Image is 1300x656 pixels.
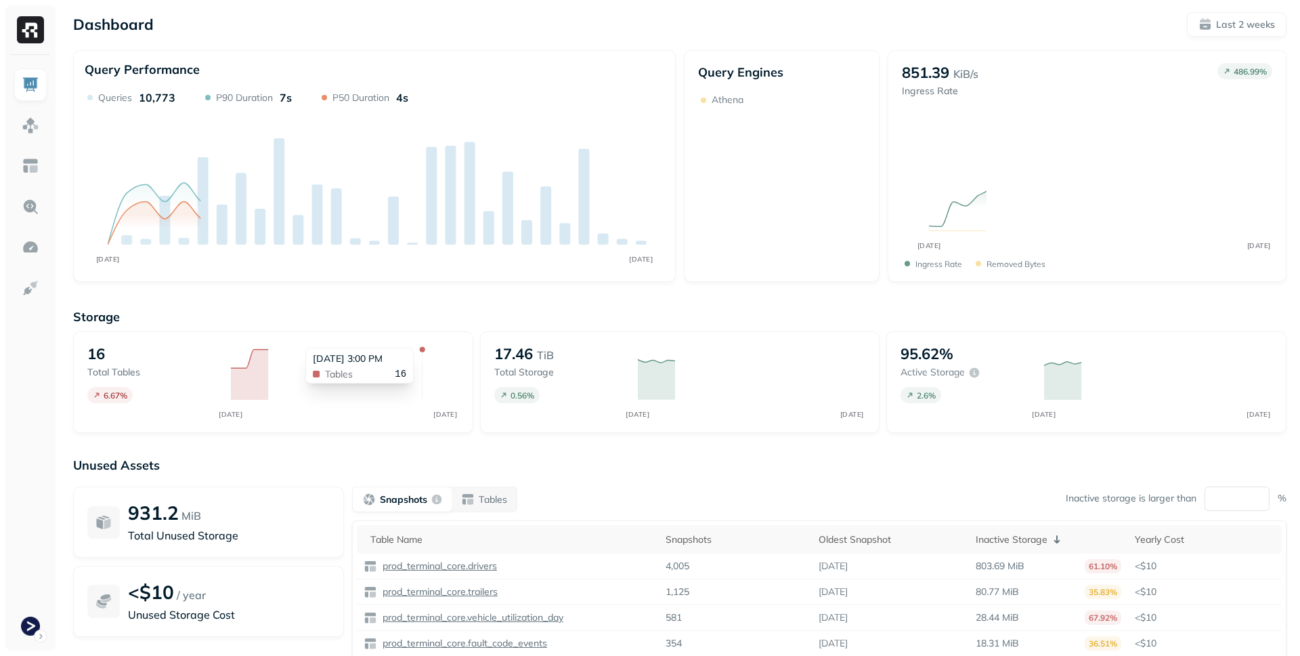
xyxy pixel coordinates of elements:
p: 354 [666,637,682,650]
p: [DATE] [819,586,848,598]
p: P50 Duration [332,91,389,104]
img: Integrations [22,279,39,297]
p: Tables [479,493,507,506]
p: 1,125 [666,586,689,598]
p: 851.39 [902,63,949,82]
p: Athena [712,94,743,106]
p: 18.31 MiB [976,637,1019,650]
p: 67.92% [1085,611,1121,625]
p: prod_terminal_core.vehicle_utilization_day [380,611,563,624]
img: table [364,586,377,599]
p: 10,773 [139,91,175,104]
tspan: [DATE] [219,410,243,418]
p: 16 [87,344,105,363]
p: prod_terminal_core.drivers [380,560,497,573]
p: Total Unused Storage [128,527,330,544]
p: 581 [666,611,682,624]
p: Unused Assets [73,457,1286,473]
div: Table Name [370,531,652,548]
img: table [364,637,377,651]
p: / year [177,587,206,603]
img: Asset Explorer [22,157,39,175]
p: % [1278,492,1286,505]
p: Dashboard [73,15,154,34]
img: table [364,560,377,573]
p: <$10 [1135,611,1275,624]
div: Snapshots [666,531,806,548]
p: <$10 [1135,637,1275,650]
a: prod_terminal_core.trailers [377,586,498,598]
tspan: [DATE] [840,410,864,418]
p: Total storage [494,366,624,379]
p: Active storage [901,366,965,379]
img: Optimization [22,239,39,256]
p: Storage [73,309,1286,325]
tspan: [DATE] [1033,410,1056,418]
p: <$10 [1135,560,1275,573]
p: 2.6 % [917,390,936,401]
p: Ingress Rate [915,259,962,269]
img: Ryft [17,16,44,43]
p: Removed bytes [987,259,1045,269]
p: Inactive storage is larger than [1066,492,1196,505]
p: Total tables [87,366,217,379]
tspan: [DATE] [433,410,457,418]
tspan: [DATE] [1247,241,1270,250]
img: Query Explorer [22,198,39,216]
div: Oldest Snapshot [819,531,961,548]
p: Query Engines [698,64,865,80]
a: prod_terminal_core.drivers [377,560,497,573]
tspan: [DATE] [917,241,940,250]
p: Unused Storage Cost [128,607,330,623]
p: <$10 [1135,586,1275,598]
p: Last 2 weeks [1216,18,1275,31]
p: prod_terminal_core.trailers [380,586,498,598]
p: 61.10% [1085,559,1121,573]
p: 4,005 [666,560,689,573]
p: <$10 [128,580,174,604]
button: Last 2 weeks [1187,12,1286,37]
p: Query Performance [85,62,200,77]
a: prod_terminal_core.vehicle_utilization_day [377,611,563,624]
tspan: [DATE] [96,255,120,264]
a: prod_terminal_core.fault_code_events [377,637,547,650]
p: 35.83% [1085,585,1121,599]
p: [DATE] [819,637,848,650]
p: Inactive Storage [976,533,1047,546]
p: 931.2 [128,501,179,525]
p: TiB [537,347,554,363]
p: 28.44 MiB [976,611,1019,624]
p: 486.99 % [1234,66,1267,77]
p: 36.51% [1085,636,1121,651]
tspan: [DATE] [1247,410,1271,418]
p: Snapshots [380,493,427,506]
p: 95.62% [901,344,953,363]
img: Dashboard [22,76,39,94]
p: Ingress Rate [902,85,978,98]
tspan: [DATE] [629,255,653,264]
img: Assets [22,117,39,134]
p: 6.67 % [104,390,127,401]
div: Yearly Cost [1135,531,1275,548]
p: 80.77 MiB [976,586,1019,598]
p: 4s [396,91,408,104]
p: 7s [280,91,292,104]
p: [DATE] [819,560,848,573]
p: MiB [181,508,201,524]
p: 0.56 % [511,390,534,401]
img: table [364,611,377,625]
p: [DATE] [819,611,848,624]
p: 17.46 [494,344,533,363]
p: Queries [98,91,132,104]
tspan: [DATE] [626,410,649,418]
p: P90 Duration [216,91,273,104]
p: prod_terminal_core.fault_code_events [380,637,547,650]
p: 803.69 MiB [976,560,1024,573]
img: Terminal [21,617,40,636]
p: KiB/s [953,66,978,82]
